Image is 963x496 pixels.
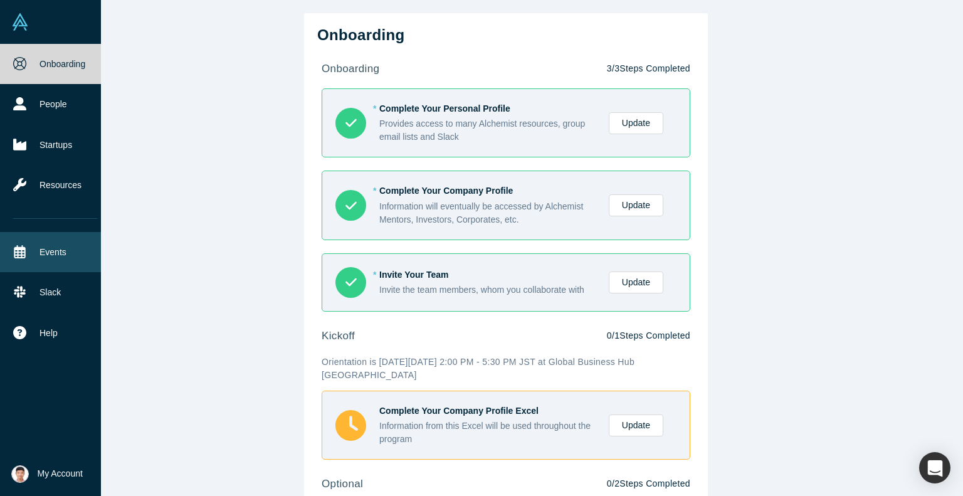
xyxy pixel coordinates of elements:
[39,327,58,340] span: Help
[379,268,596,282] div: Invite Your Team
[607,329,690,342] p: 0 / 1 Steps Completed
[322,478,363,490] strong: optional
[322,330,355,342] strong: kickoff
[317,26,695,45] h2: Onboarding
[379,200,596,226] div: Information will eventually be accessed by Alchemist Mentors, Investors, Corporates, etc.
[379,419,596,446] div: Information from this Excel will be used throughout the program
[322,63,379,75] strong: onboarding
[379,283,596,297] div: Invite the team members, whom you collaborate with
[322,357,634,380] span: Orientation is [DATE][DATE] 2:00 PM - 5:30 PM JST at Global Business Hub [GEOGRAPHIC_DATA]
[609,112,663,134] a: Update
[609,194,663,216] a: Update
[379,404,596,418] div: Complete Your Company Profile Excel
[38,467,83,480] span: My Account
[11,465,83,483] button: My Account
[609,272,663,293] a: Update
[607,477,690,490] p: 0 / 2 Steps Completed
[379,184,596,198] div: Complete Your Company Profile
[379,117,596,144] div: Provides access to many Alchemist resources, group email lists and Slack
[607,62,690,75] p: 3 / 3 Steps Completed
[11,465,29,483] img: Gi Hoon Yang's Account
[379,102,596,115] div: Complete Your Personal Profile
[11,13,29,31] img: Alchemist Vault Logo
[609,414,663,436] a: Update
